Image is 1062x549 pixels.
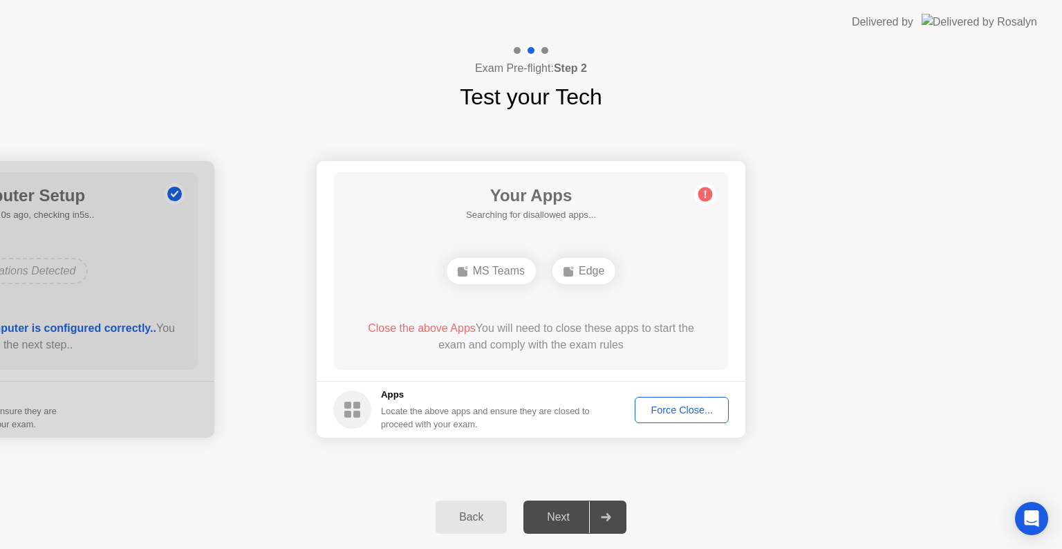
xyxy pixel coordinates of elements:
h5: Searching for disallowed apps... [466,208,596,222]
h1: Test your Tech [460,80,602,113]
div: Back [440,511,503,523]
div: You will need to close these apps to start the exam and comply with the exam rules [353,320,709,353]
div: MS Teams [447,258,536,284]
h1: Your Apps [466,183,596,208]
button: Next [523,501,626,534]
div: Delivered by [852,14,913,30]
div: Open Intercom Messenger [1015,502,1048,535]
h5: Apps [381,388,590,402]
div: Next [528,511,589,523]
img: Delivered by Rosalyn [922,14,1037,30]
h4: Exam Pre-flight: [475,60,587,77]
div: Force Close... [640,404,724,416]
span: Close the above Apps [368,322,476,334]
button: Force Close... [635,397,729,423]
b: Step 2 [554,62,587,74]
div: Locate the above apps and ensure they are closed to proceed with your exam. [381,404,590,431]
div: Edge [552,258,615,284]
button: Back [436,501,507,534]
